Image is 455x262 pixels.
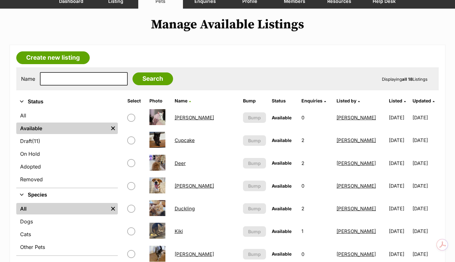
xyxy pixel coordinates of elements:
a: Removed [16,174,118,185]
span: Bump [248,137,261,144]
a: [PERSON_NAME] [175,183,214,189]
span: Bump [248,251,261,258]
strong: all 18 [402,77,413,82]
a: Available [16,123,108,134]
span: Available [272,115,292,120]
button: Bump [243,249,266,259]
span: Available [272,206,292,211]
button: Species [16,191,118,199]
td: [DATE] [413,220,438,242]
a: Create new listing [16,51,90,64]
a: On Hold [16,148,118,160]
button: Status [16,98,118,106]
td: [DATE] [413,107,438,129]
th: Select [125,96,146,106]
span: Available [272,160,292,166]
td: 2 [299,198,333,220]
button: Bump [243,158,266,168]
button: Bump [243,112,266,123]
span: (11) [32,137,40,145]
td: 1 [299,220,333,242]
span: Bump [248,114,261,121]
span: Bump [248,160,261,167]
span: Updated [413,98,431,103]
span: Displaying Listings [382,77,428,82]
span: Name [175,98,187,103]
a: Adopted [16,161,118,172]
a: Updated [413,98,435,103]
td: [DATE] [386,198,412,220]
th: Status [269,96,298,106]
a: Enquiries [301,98,326,103]
a: [PERSON_NAME] [337,137,376,143]
span: Available [272,251,292,257]
a: [PERSON_NAME] [175,251,214,257]
th: Bump [240,96,269,106]
a: Listed [389,98,406,103]
a: Listed by [337,98,360,103]
td: [DATE] [413,129,438,151]
td: [DATE] [413,175,438,197]
span: Listed [389,98,402,103]
input: Search [133,72,173,85]
a: [PERSON_NAME] [337,115,376,121]
a: Other Pets [16,241,118,253]
a: [PERSON_NAME] [175,115,214,121]
span: Bump [248,205,261,212]
td: 2 [299,152,333,174]
a: [PERSON_NAME] [337,228,376,234]
button: Bump [243,203,266,214]
a: All [16,110,118,121]
button: Bump [243,135,266,146]
a: Cats [16,228,118,240]
a: Draft [16,135,118,147]
td: [DATE] [413,198,438,220]
a: [PERSON_NAME] [337,206,376,212]
a: Cupcake [175,137,195,143]
th: Photo [147,96,171,106]
span: Bump [248,183,261,189]
a: Remove filter [108,203,118,214]
td: [DATE] [386,175,412,197]
a: Name [175,98,191,103]
td: 2 [299,129,333,151]
span: translation missing: en.admin.listings.index.attributes.enquiries [301,98,322,103]
a: Kiki [175,228,183,234]
td: 0 [299,175,333,197]
span: Available [272,138,292,143]
a: Remove filter [108,123,118,134]
div: Status [16,109,118,188]
td: 0 [299,107,333,129]
td: [DATE] [386,220,412,242]
td: [DATE] [386,107,412,129]
td: [DATE] [386,152,412,174]
button: Bump [243,181,266,191]
td: [DATE] [386,129,412,151]
div: Species [16,202,118,255]
span: Available [272,183,292,189]
a: Deer [175,160,186,166]
a: Dogs [16,216,118,227]
span: Available [272,228,292,234]
a: Duckling [175,206,195,212]
button: Bump [243,226,266,237]
a: All [16,203,108,214]
a: [PERSON_NAME] [337,160,376,166]
a: [PERSON_NAME] [337,183,376,189]
td: [DATE] [413,152,438,174]
span: Bump [248,228,261,235]
label: Name [21,76,35,82]
a: [PERSON_NAME] [337,251,376,257]
span: Listed by [337,98,356,103]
